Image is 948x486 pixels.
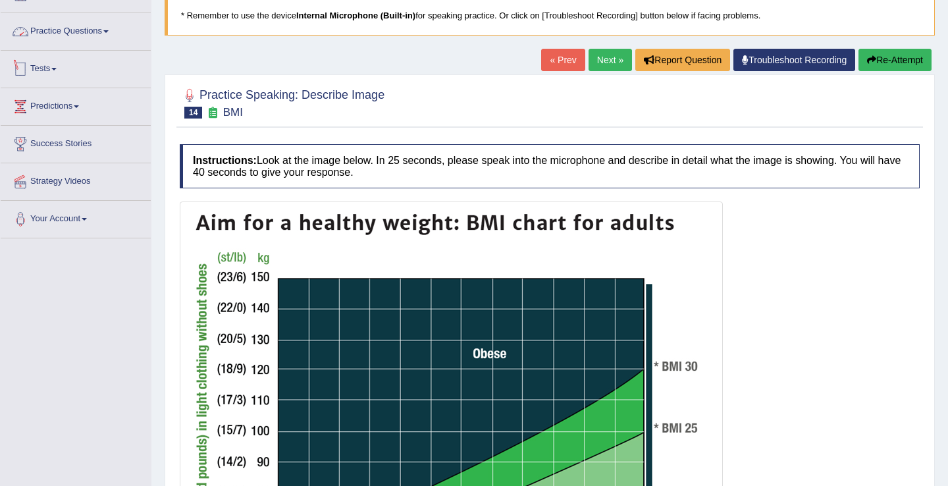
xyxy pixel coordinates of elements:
[193,155,257,166] b: Instructions:
[1,13,151,46] a: Practice Questions
[1,163,151,196] a: Strategy Videos
[1,88,151,121] a: Predictions
[296,11,415,20] b: Internal Microphone (Built-in)
[1,201,151,234] a: Your Account
[1,51,151,84] a: Tests
[1,126,151,159] a: Success Stories
[733,49,855,71] a: Troubleshoot Recording
[223,106,243,119] small: BMI
[184,107,202,119] span: 14
[180,144,920,188] h4: Look at the image below. In 25 seconds, please speak into the microphone and describe in detail w...
[858,49,932,71] button: Re-Attempt
[541,49,585,71] a: « Prev
[635,49,730,71] button: Report Question
[180,86,384,119] h2: Practice Speaking: Describe Image
[205,107,219,119] small: Exam occurring question
[589,49,632,71] a: Next »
